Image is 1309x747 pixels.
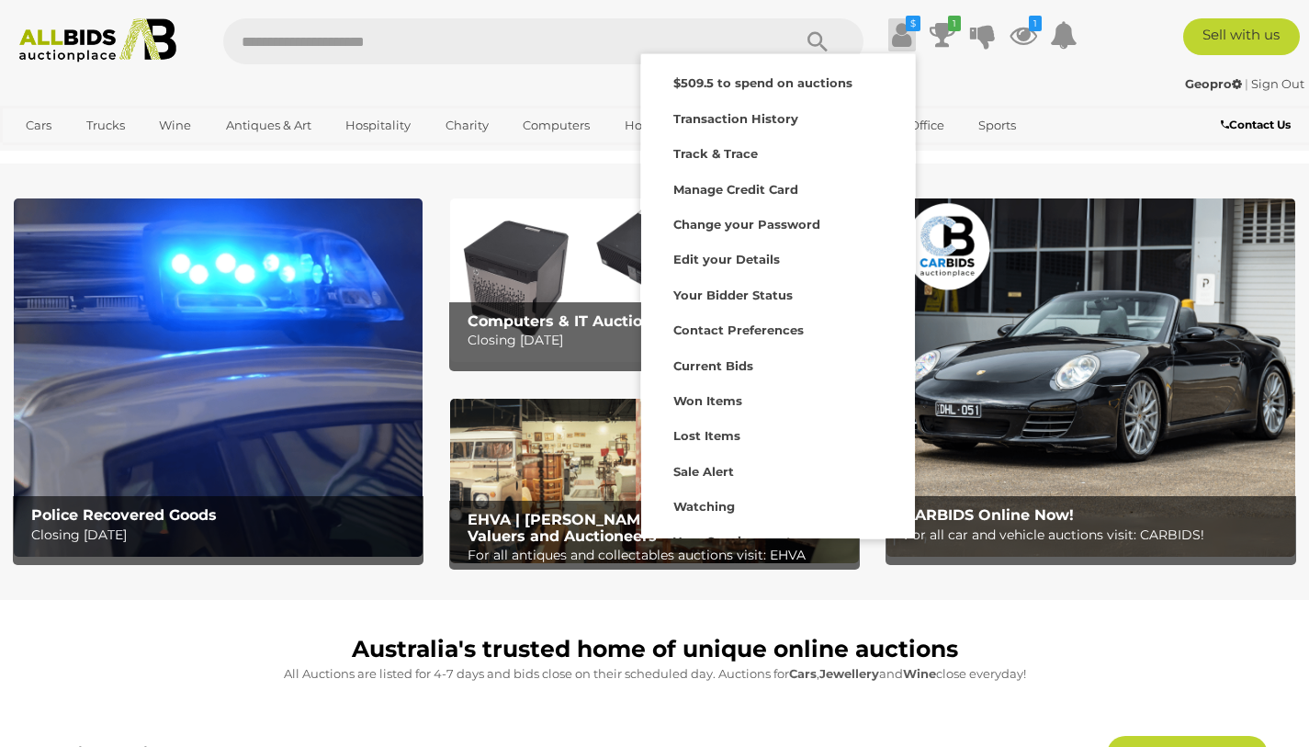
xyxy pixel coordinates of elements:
[673,75,852,90] strong: $509.5 to spend on auctions
[147,110,203,141] a: Wine
[14,198,423,557] img: Police Recovered Goods
[1183,18,1301,55] a: Sell with us
[673,217,820,232] strong: Change your Password
[511,110,602,141] a: Computers
[772,18,863,64] button: Search
[333,110,423,141] a: Hospitality
[641,170,915,205] a: Manage Credit Card
[641,381,915,416] a: Won Items
[904,524,1287,547] p: For all car and vehicle auctions visit: CARBIDS!
[641,487,915,522] a: Watching
[904,506,1074,524] b: CARBIDS Online Now!
[641,522,915,557] a: Your Consignments
[906,16,920,31] i: $
[434,110,501,141] a: Charity
[1245,76,1248,91] span: |
[468,312,652,330] b: Computers & IT Auction
[673,534,798,549] strong: Your Consignments
[641,311,915,345] a: Contact Preferences
[613,110,703,141] a: Household
[673,288,793,302] strong: Your Bidder Status
[673,146,758,161] strong: Track & Trace
[641,205,915,240] a: Change your Password
[819,666,879,681] strong: Jewellery
[673,182,798,197] strong: Manage Credit Card
[23,637,1286,662] h1: Australia's trusted home of unique online auctions
[31,506,217,524] b: Police Recovered Goods
[450,399,859,562] a: EHVA | Evans Hastings Valuers and Auctioneers EHVA | [PERSON_NAME] [PERSON_NAME] Valuers and Auct...
[1185,76,1242,91] strong: Geopro
[673,499,735,514] strong: Watching
[888,18,916,51] a: $
[450,198,859,362] a: Computers & IT Auction Computers & IT Auction Closing [DATE]
[468,329,851,352] p: Closing [DATE]
[673,393,742,408] strong: Won Items
[886,198,1295,557] img: CARBIDS Online Now!
[641,99,915,134] a: Transaction History
[673,464,734,479] strong: Sale Alert
[14,110,63,141] a: Cars
[641,346,915,381] a: Current Bids
[673,428,740,443] strong: Lost Items
[789,666,817,681] strong: Cars
[641,63,915,98] a: $509.5 to spend on auctions
[1185,76,1245,91] a: Geopro
[14,198,423,557] a: Police Recovered Goods Police Recovered Goods Closing [DATE]
[641,452,915,487] a: Sale Alert
[641,240,915,275] a: Edit your Details
[10,18,186,62] img: Allbids.com.au
[886,198,1295,557] a: CARBIDS Online Now! CARBIDS Online Now! For all car and vehicle auctions visit: CARBIDS!
[468,544,851,567] p: For all antiques and collectables auctions visit: EHVA
[1010,18,1037,51] a: 1
[673,252,780,266] strong: Edit your Details
[903,666,936,681] strong: Wine
[74,110,137,141] a: Trucks
[929,18,956,51] a: 1
[1251,76,1304,91] a: Sign Out
[948,16,961,31] i: 1
[966,110,1028,141] a: Sports
[673,358,753,373] strong: Current Bids
[897,110,956,141] a: Office
[1221,118,1291,131] b: Contact Us
[1221,115,1295,135] a: Contact Us
[641,416,915,451] a: Lost Items
[468,511,792,545] b: EHVA | [PERSON_NAME] [PERSON_NAME] Valuers and Auctioneers
[450,399,859,562] img: EHVA | Evans Hastings Valuers and Auctioneers
[673,111,798,126] strong: Transaction History
[673,323,804,337] strong: Contact Preferences
[450,198,859,362] img: Computers & IT Auction
[214,110,323,141] a: Antiques & Art
[31,524,414,547] p: Closing [DATE]
[14,141,168,171] a: [GEOGRAPHIC_DATA]
[641,134,915,169] a: Track & Trace
[641,276,915,311] a: Your Bidder Status
[23,663,1286,685] p: All Auctions are listed for 4-7 days and bids close on their scheduled day. Auctions for , and cl...
[1029,16,1042,31] i: 1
